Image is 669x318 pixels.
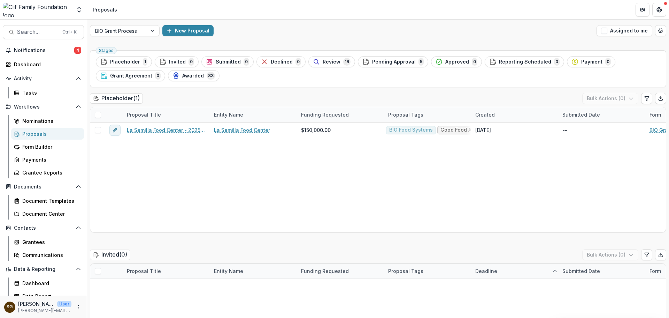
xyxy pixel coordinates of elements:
div: Proposals [93,6,117,13]
div: Proposal Title [123,267,165,275]
a: Document Templates [11,195,84,207]
div: Funding Requested [297,111,353,118]
div: Submitted Date [558,107,645,122]
div: Entity Name [210,111,247,118]
div: Sarah Grady [7,305,13,309]
div: Proposal Title [123,264,210,279]
div: Funding Requested [297,107,384,122]
a: Communications [11,249,84,261]
span: Invited [169,59,186,65]
span: 0 [554,58,560,66]
button: Invited0 [155,56,199,67]
div: -- [562,126,567,134]
button: Open table manager [655,25,666,36]
div: Submitted Date [558,111,604,118]
div: Nominations [22,117,78,125]
p: User [57,301,71,307]
div: Proposal Tags [384,111,428,118]
button: Approved0 [431,56,482,67]
div: [DATE] [475,126,491,134]
div: Data Report [22,293,78,300]
div: Proposal Title [123,107,210,122]
a: Tasks [11,87,84,98]
button: Reporting Scheduled0 [485,56,564,67]
div: Tasks [22,89,78,96]
nav: breadcrumb [90,5,120,15]
span: Declined [271,59,293,65]
a: Grantee Reports [11,167,84,178]
button: Placeholder1 [96,56,152,67]
button: Open Workflows [3,101,84,112]
button: Edit table settings [641,249,652,260]
a: La Semilla Food Center - 2025 - BIO Grant Application [127,126,206,134]
a: Proposals [11,128,84,140]
button: edit [109,125,121,136]
div: Submitted Date [558,264,645,279]
div: Proposals [22,130,78,138]
span: 0 [472,58,477,66]
span: 0 [155,72,161,80]
div: Entity Name [210,107,297,122]
span: Notifications [14,47,74,53]
div: Funding Requested [297,264,384,279]
div: Entity Name [210,267,247,275]
div: Form [645,267,665,275]
span: 19 [343,58,351,66]
div: Document Templates [22,197,78,205]
button: Partners [636,3,649,17]
div: Dashboard [22,280,78,287]
span: 4 [74,47,81,54]
button: Declined0 [256,56,306,67]
button: Review19 [308,56,355,67]
span: Approved [445,59,469,65]
span: Pending Approval [372,59,416,65]
a: Document Center [11,208,84,220]
span: Search... [17,29,58,35]
span: Documents [14,184,73,190]
span: Workflows [14,104,73,110]
span: Reporting Scheduled [499,59,551,65]
button: Search... [3,25,84,39]
button: Open Documents [3,181,84,192]
span: Grant Agreement [110,73,152,79]
span: Payment [581,59,602,65]
span: Contacts [14,225,73,231]
button: Bulk Actions (0) [582,93,638,104]
span: Data & Reporting [14,266,73,272]
a: Grantees [11,236,84,248]
button: Get Help [652,3,666,17]
button: Open Activity [3,73,84,84]
button: Export table data [655,93,666,104]
div: Communications [22,251,78,259]
button: Open Contacts [3,222,84,234]
div: Proposal Tags [384,107,471,122]
a: Payments [11,154,84,165]
div: Entity Name [210,264,297,279]
div: Grantees [22,238,78,246]
span: 0 [295,58,301,66]
h2: Invited ( 0 ) [90,250,130,260]
div: Proposal Tags [384,264,471,279]
span: 5 [418,58,424,66]
div: Funding Requested [297,267,353,275]
p: [PERSON_NAME][EMAIL_ADDRESS][DOMAIN_NAME] [18,308,71,314]
button: Grant Agreement0 [96,70,165,81]
p: [PERSON_NAME] [18,300,54,308]
button: Pending Approval5 [358,56,428,67]
div: Deadline [471,264,558,279]
div: Proposal Title [123,111,165,118]
span: 1 [143,58,147,66]
button: Assigned to me [597,25,652,36]
img: Clif Family Foundation logo [3,3,71,17]
span: 0 [244,58,249,66]
div: Created [471,107,558,122]
button: Open Data & Reporting [3,264,84,275]
div: Document Center [22,210,78,217]
span: 0 [189,58,194,66]
div: Dashboard [14,61,78,68]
